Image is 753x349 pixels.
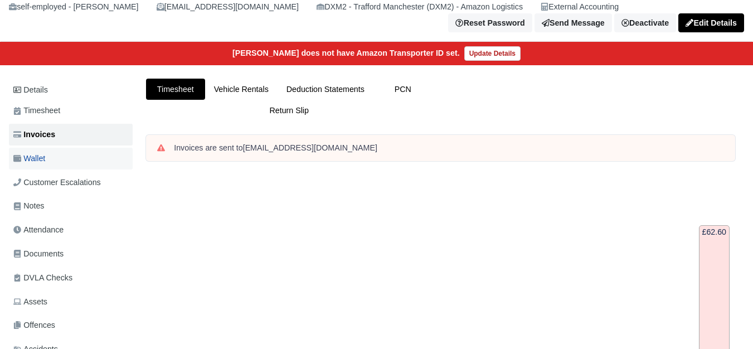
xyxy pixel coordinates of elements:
a: Details [9,80,133,100]
a: DVLA Checks [9,267,133,289]
span: Assets [13,295,47,308]
span: Invoices [13,128,55,141]
iframe: Chat Widget [697,295,753,349]
a: PCN [373,79,433,100]
span: Documents [13,248,64,260]
div: DXM2 - Trafford Manchester (DXM2) - Amazon Logistics [317,1,523,13]
a: Documents [9,243,133,265]
a: Update Details [464,46,521,61]
a: Assets [9,291,133,313]
button: Reset Password [448,13,532,32]
span: Offences [13,319,55,332]
a: Vehicle Rentals [205,79,278,100]
span: DVLA Checks [13,272,72,284]
a: Return Slip [146,100,433,122]
a: Edit Details [678,13,744,32]
a: Timesheet [9,100,133,122]
strong: [EMAIL_ADDRESS][DOMAIN_NAME] [243,143,377,152]
div: [EMAIL_ADDRESS][DOMAIN_NAME] [157,1,299,13]
a: Invoices [9,124,133,146]
div: Invoices are sent to [174,143,724,154]
a: Customer Escalations [9,172,133,193]
a: Wallet [9,148,133,169]
a: Deduction Statements [278,79,373,100]
span: Timesheet [13,104,60,117]
a: Attendance [9,219,133,241]
div: self-employed - [PERSON_NAME] [9,1,139,13]
span: Notes [13,200,44,212]
span: Attendance [13,224,64,236]
a: Offences [9,314,133,336]
span: Customer Escalations [13,176,101,189]
a: Deactivate [614,13,676,32]
a: Send Message [535,13,612,32]
a: Timesheet [146,79,205,100]
div: External Accounting [541,1,619,13]
a: Notes [9,195,133,217]
span: Wallet [13,152,45,165]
